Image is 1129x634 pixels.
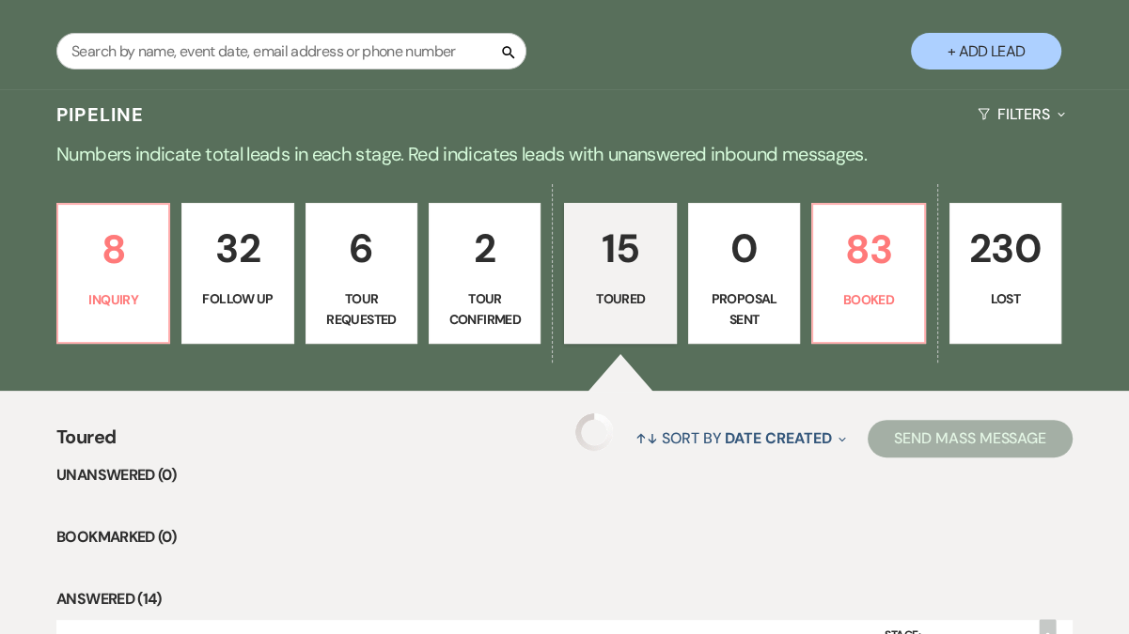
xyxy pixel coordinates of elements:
h3: Pipeline [56,101,145,128]
button: Filters [970,89,1073,139]
a: 83Booked [811,203,925,344]
button: Sort By Date Created [628,413,854,463]
a: 32Follow Up [181,203,293,344]
p: 15 [576,217,664,280]
span: Toured [56,423,116,463]
input: Search by name, event date, email address or phone number [56,33,526,70]
a: 6Tour Requested [306,203,417,344]
p: Booked [824,289,912,310]
p: Inquiry [70,289,157,310]
p: 8 [70,218,157,281]
li: Bookmarked (0) [56,525,1073,549]
a: 2Tour Confirmed [429,203,541,344]
a: 15Toured [564,203,676,344]
p: Tour Requested [318,288,405,331]
li: Answered (14) [56,587,1073,611]
span: Date Created [725,428,831,448]
p: Toured [576,288,664,309]
a: 230Lost [949,203,1061,344]
button: + Add Lead [911,33,1061,70]
p: 0 [700,217,788,280]
img: loading spinner [575,413,613,451]
button: Send Mass Message [868,420,1073,457]
a: 8Inquiry [56,203,170,344]
p: 6 [318,217,405,280]
p: Follow Up [194,288,281,309]
p: 2 [441,217,528,280]
a: 0Proposal Sent [688,203,800,344]
p: 83 [824,218,912,281]
p: Tour Confirmed [441,288,528,331]
p: Proposal Sent [700,288,788,331]
p: 230 [962,217,1049,280]
p: 32 [194,217,281,280]
li: Unanswered (0) [56,463,1073,487]
p: Lost [962,288,1049,309]
span: ↑↓ [635,428,658,448]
